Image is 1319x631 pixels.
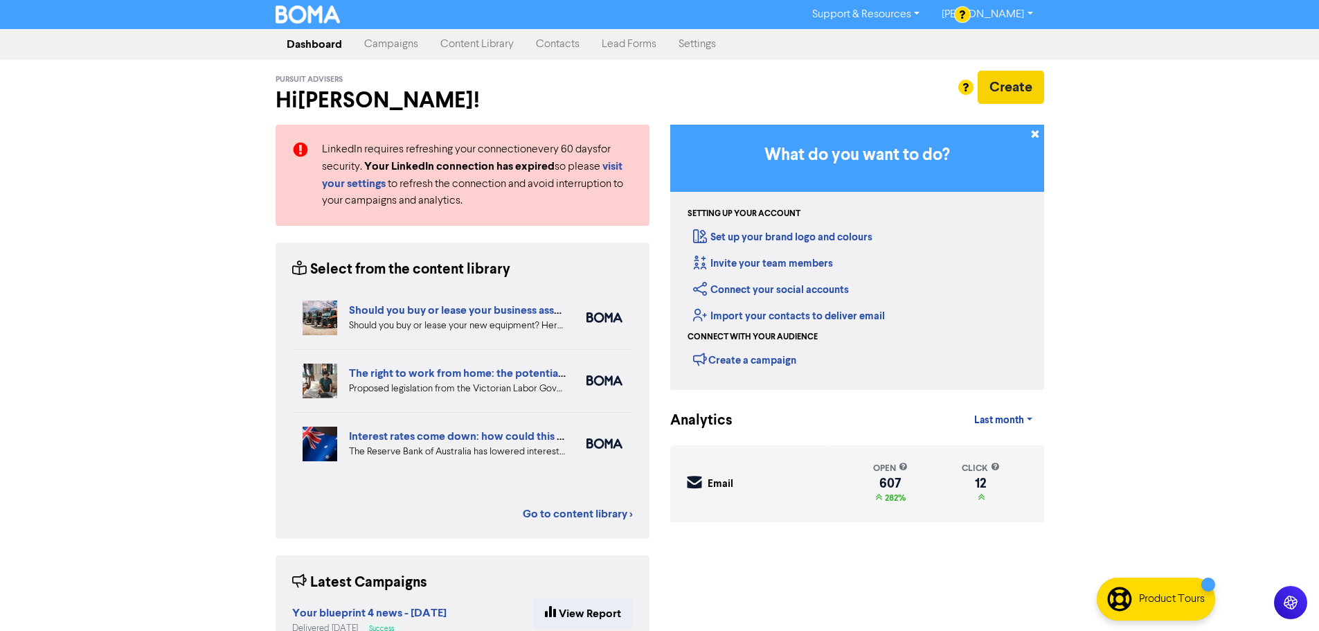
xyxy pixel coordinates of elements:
iframe: Chat Widget [1250,565,1319,631]
div: 12 [962,478,1000,489]
strong: Your LinkedIn connection has expired [364,159,555,173]
a: Last month [963,407,1043,434]
div: click [962,462,1000,475]
div: Analytics [670,410,715,432]
div: The Reserve Bank of Australia has lowered interest rates. What does a drop in interest rates mean... [349,445,566,459]
div: 607 [873,478,908,489]
a: View Report [533,599,633,628]
a: Settings [667,30,727,58]
h2: Hi [PERSON_NAME] ! [276,87,649,114]
div: Getting Started in BOMA [670,125,1044,390]
div: Setting up your account [688,208,800,220]
a: [PERSON_NAME] [931,3,1043,26]
div: Latest Campaigns [292,572,427,594]
a: Support & Resources [801,3,931,26]
a: Lead Forms [591,30,667,58]
div: Proposed legislation from the Victorian Labor Government could offer your employees the right to ... [349,382,566,396]
a: Go to content library > [523,506,633,522]
a: visit your settings [322,161,622,190]
div: LinkedIn requires refreshing your connection every 60 days for security. so please to refresh the... [312,141,643,209]
a: Set up your brand logo and colours [693,231,872,244]
div: open [873,462,908,475]
a: Should you buy or lease your business assets? [349,303,574,317]
div: Create a campaign [693,349,796,370]
a: Invite your team members [693,257,833,270]
span: Pursuit Advisers [276,75,343,85]
a: Your blueprint 4 news - [DATE] [292,608,447,619]
h3: What do you want to do? [691,145,1023,166]
a: Content Library [429,30,525,58]
a: The right to work from home: the potential impact for your employees and business [349,366,762,380]
img: boma [586,375,622,386]
span: Last month [974,414,1024,427]
span: 282% [882,492,906,504]
div: Select from the content library [292,259,510,281]
a: Import your contacts to deliver email [693,310,885,323]
strong: Your blueprint 4 news - [DATE] [292,606,447,620]
div: Email [708,477,733,492]
div: Connect with your audience [688,331,818,344]
div: Should you buy or lease your new equipment? Here are some pros and cons of each. We also can revi... [349,319,566,333]
a: Contacts [525,30,591,58]
img: boma_accounting [586,312,622,323]
a: Campaigns [353,30,429,58]
button: Create [978,71,1044,104]
img: boma [586,438,622,449]
a: Connect your social accounts [693,283,849,296]
a: Interest rates come down: how could this affect your business finances? [349,429,706,443]
a: Dashboard [276,30,353,58]
img: BOMA Logo [276,6,341,24]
